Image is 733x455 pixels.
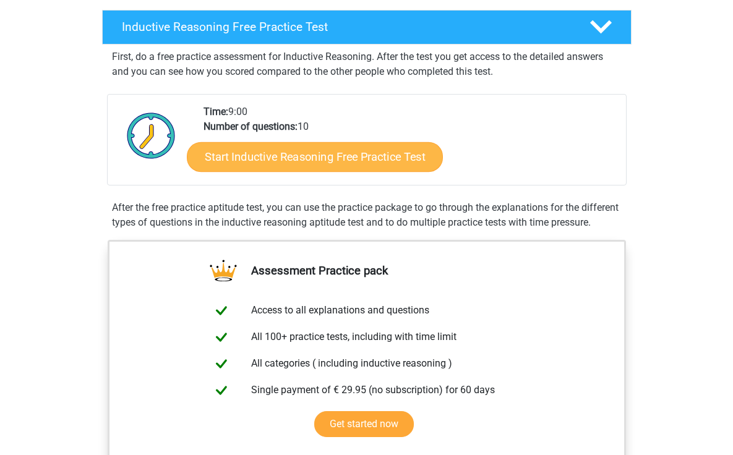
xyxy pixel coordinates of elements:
[204,121,298,132] b: Number of questions:
[122,20,570,34] h4: Inductive Reasoning Free Practice Test
[187,142,443,171] a: Start Inductive Reasoning Free Practice Test
[120,104,182,166] img: Clock
[112,49,622,79] p: First, do a free practice assessment for Inductive Reasoning. After the test you get access to th...
[97,10,637,45] a: Inductive Reasoning Free Practice Test
[314,411,414,437] a: Get started now
[107,200,627,230] div: After the free practice aptitude test, you can use the practice package to go through the explana...
[204,106,228,117] b: Time:
[194,104,625,185] div: 9:00 10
